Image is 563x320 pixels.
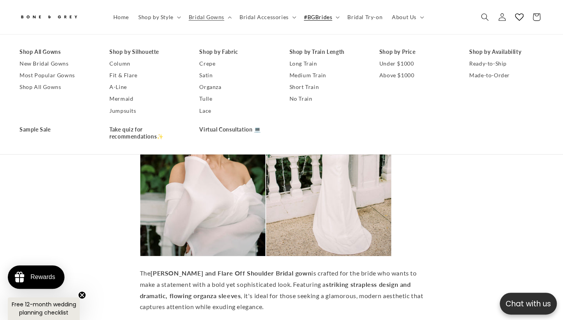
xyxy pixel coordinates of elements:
[109,58,184,69] a: Column
[199,124,273,135] a: Virtual Consultation 💻
[347,14,382,21] span: Bridal Try-on
[266,68,391,256] img: Evelyn Off-Shoulder Crepe Wedding Dress with Organza Long Sleeves | Bone and Grey Bridal | Minima...
[109,82,184,93] a: A-Line
[20,46,94,58] a: Shop All Gowns
[469,69,543,81] a: Made-to-Order
[140,68,266,256] img: Evelyn Off-Shoulder Crepe Wedding Dress with Organza Long Sleeves | Bone and Grey Bridal | Minima...
[140,269,424,310] span: The is crafted for the bride who wants to make a statement with a bold yet sophisticated look. Fe...
[387,9,427,25] summary: About Us
[20,124,94,135] a: Sample Sale
[199,69,273,81] a: Satin
[290,58,364,69] a: Long Train
[113,14,129,21] span: Home
[140,252,266,259] a: 10 Affordable Wedding Dresses Online For Under $2000 | Evelyn Bridal Gown | Bone and Grey Bridal ...
[17,8,101,27] a: Bone and Grey Bridal
[199,105,273,117] a: Lace
[290,46,364,58] a: Shop by Train Length
[299,9,343,25] summary: #BGBrides
[199,46,273,58] a: Shop by Fabric
[290,82,364,93] a: Short Train
[379,58,454,69] a: Under $1000
[109,69,184,81] a: Fit & Flare
[109,124,184,142] a: Take quiz for recommendations✨
[78,291,86,299] button: Close teaser
[150,269,311,277] strong: [PERSON_NAME] and Flare Off Shoulder Bridal gown
[109,93,184,105] a: Mermaid
[500,298,557,309] p: Chat with us
[109,9,134,25] a: Home
[199,82,273,93] a: Organza
[12,300,76,316] span: Free 12-month wedding planning checklist
[134,9,184,25] summary: Shop by Style
[199,58,273,69] a: Crepe
[109,46,184,58] a: Shop by Silhouette
[392,14,416,21] span: About Us
[140,281,411,299] strong: striking strapless design and dramatic, flowing organza sleeves
[500,293,557,315] button: Open chatbox
[30,274,55,281] div: Rewards
[184,9,235,25] summary: Bridal Gowns
[20,58,94,69] a: New Bridal Gowns
[266,252,391,259] a: 10 Affordable Wedding Dresses Online For Under $2000 | Evelyn Bridal Gown | Bone and Grey Bridal ...
[8,297,80,320] div: Free 12-month wedding planning checklistClose teaser
[20,11,78,24] img: Bone and Grey Bridal
[20,82,94,93] a: Shop All Gowns
[239,14,289,21] span: Bridal Accessories
[20,69,94,81] a: Most Popular Gowns
[304,14,332,21] span: #BGBrides
[476,9,493,26] summary: Search
[343,9,387,25] a: Bridal Try-on
[379,69,454,81] a: Above $1000
[138,14,173,21] span: Shop by Style
[290,93,364,105] a: No Train
[379,46,454,58] a: Shop by Price
[189,14,224,21] span: Bridal Gowns
[109,105,184,117] a: Jumpsuits
[290,69,364,81] a: Medium Train
[469,46,543,58] a: Shop by Availability
[235,9,299,25] summary: Bridal Accessories
[469,58,543,69] a: Ready-to-Ship
[199,93,273,105] a: Tulle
